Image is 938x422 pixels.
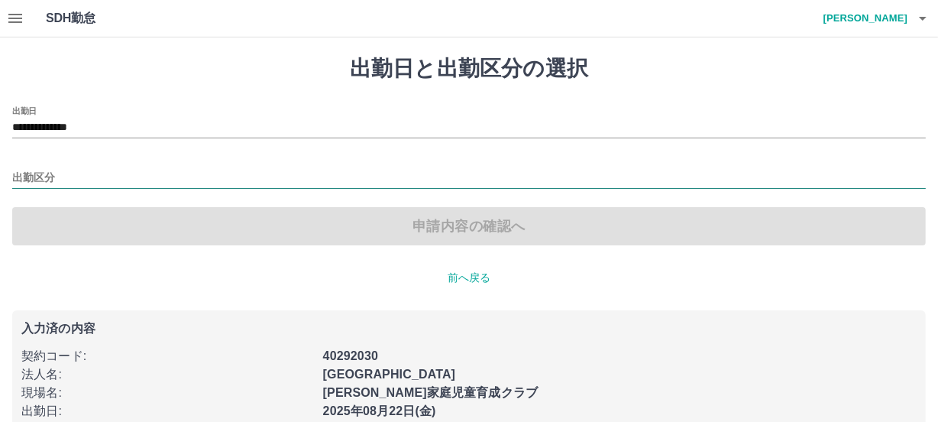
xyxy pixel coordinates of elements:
[323,386,539,399] b: [PERSON_NAME]家庭児童育成クラブ
[12,105,37,116] label: 出勤日
[21,365,314,384] p: 法人名 :
[12,270,926,286] p: 前へ戻る
[323,368,456,381] b: [GEOGRAPHIC_DATA]
[21,323,917,335] p: 入力済の内容
[323,349,378,362] b: 40292030
[21,384,314,402] p: 現場名 :
[21,347,314,365] p: 契約コード :
[323,404,436,417] b: 2025年08月22日(金)
[21,402,314,420] p: 出勤日 :
[12,56,926,82] h1: 出勤日と出勤区分の選択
